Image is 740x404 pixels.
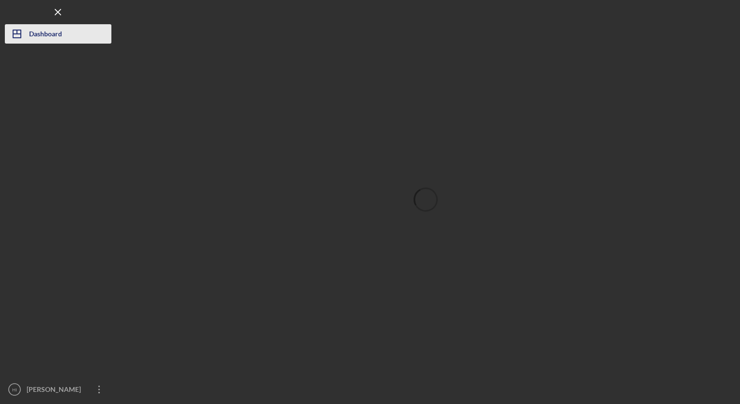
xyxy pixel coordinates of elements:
button: HI[PERSON_NAME] [5,380,111,399]
button: Dashboard [5,24,111,44]
div: Dashboard [29,24,62,46]
text: HI [12,387,17,392]
div: [PERSON_NAME] [24,380,87,402]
